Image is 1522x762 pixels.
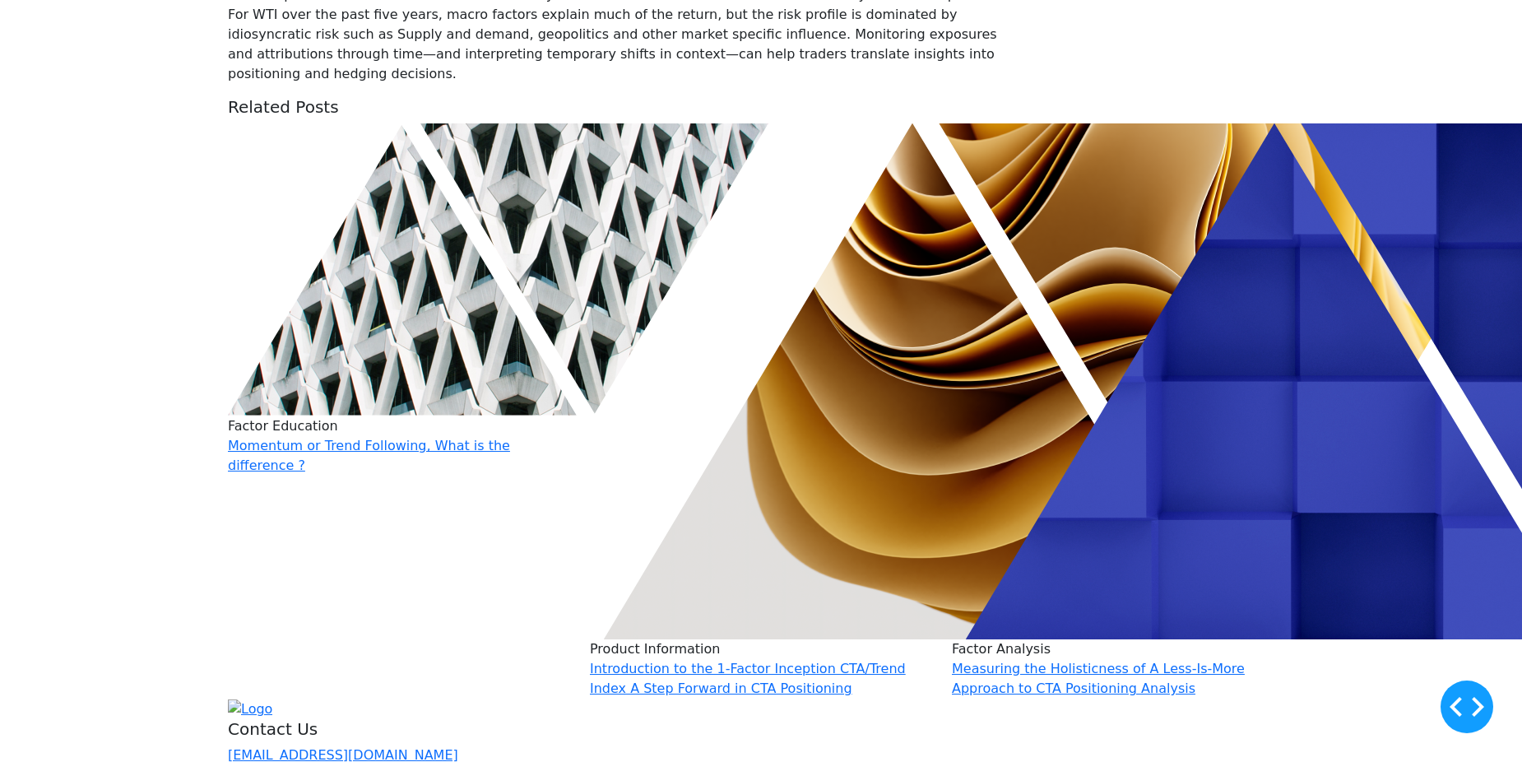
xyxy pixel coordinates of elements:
[952,641,1051,657] span: Factor Analysis
[590,661,906,696] a: Introduction to the 1-Factor Inception CTA/Trend Index A Step Forward in CTA Positioning
[228,438,510,473] a: Momentum or Trend Following, What is the difference ?
[228,719,480,739] h5: Contact Us
[228,97,1294,117] h5: Related Posts
[228,699,272,719] img: Logo
[590,641,720,657] span: Product Information
[952,661,1245,696] a: Measuring the Holisticness of A Less-Is-More Approach to CTA Positioning Analysis
[228,418,338,434] span: Factor Education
